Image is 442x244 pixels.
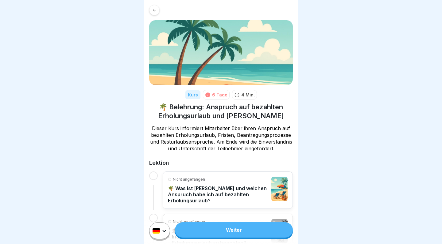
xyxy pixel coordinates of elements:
[212,92,227,98] div: 6 Tage
[149,159,293,167] h2: Lektion
[175,222,293,238] a: Weiter
[153,228,160,234] img: de.svg
[173,177,205,182] p: Nicht angefangen
[241,92,255,98] p: 4 Min.
[168,185,268,204] p: 🌴 Was ist [PERSON_NAME] und welchen Anspruch habe ich auf bezahlten Erholungsurlaub?
[168,177,288,204] a: Nicht angefangen🌴 Was ist [PERSON_NAME] und welchen Anspruch habe ich auf bezahlten Erholungsurlaub?
[149,103,293,120] h1: 🌴 Belehrung: Anspruch auf bezahlten Erholungsurlaub und [PERSON_NAME]
[271,177,288,201] img: ri0gluasp4rnyvqi2u6flkoh.png
[149,20,293,85] img: s9mc00x6ussfrb3lxoajtb4r.png
[149,125,293,152] p: Dieser Kurs informiert Mitarbeiter über ihren Anspruch auf bezahlten Erholungsurlaub, Fristen, Be...
[185,90,200,99] div: Kurs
